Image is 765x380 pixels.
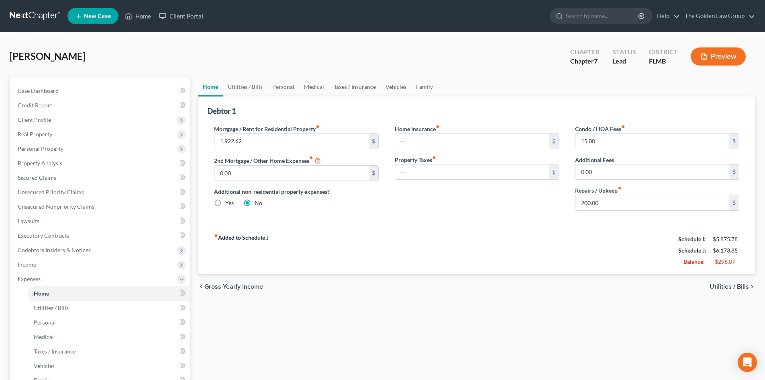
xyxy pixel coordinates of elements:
[11,170,190,185] a: Secured Claims
[369,134,378,149] div: $
[713,235,739,243] div: $5,875.78
[395,164,549,180] input: --
[11,214,190,228] a: Lawsuits
[204,283,263,290] span: Gross Yearly Income
[575,125,625,133] label: Condo / HOA Fees
[18,218,39,224] span: Lawsuits
[27,286,190,301] a: Home
[713,246,739,255] div: $6,173.85
[432,156,436,160] i: fiber_manual_record
[11,98,190,113] a: Credit Report
[678,236,706,242] strong: Schedule I:
[18,203,94,210] span: Unsecured Nonpriority Claims
[11,156,190,170] a: Property Analysis
[84,13,111,19] span: New Case
[683,258,705,265] strong: Balance:
[749,283,755,290] i: chevron_right
[10,50,86,62] span: [PERSON_NAME]
[214,125,320,133] label: Mortgage / Rent for Residential Property
[18,275,41,282] span: Expenses
[710,283,755,290] button: Utilities / Bills chevron_right
[395,134,549,149] input: --
[18,261,36,268] span: Income
[549,134,559,149] div: $
[11,84,190,98] a: Case Dashboard
[198,77,223,97] a: Home
[18,145,63,152] span: Personal Property
[18,102,52,109] span: Credit Report
[395,156,436,164] label: Property Taxes
[225,199,234,207] label: Yes
[575,186,622,195] label: Repairs / Upkeep
[395,125,440,133] label: Home Insurance
[155,9,207,23] a: Client Portal
[27,359,190,373] a: Vehicles
[691,47,746,66] button: Preview
[575,134,729,149] input: --
[738,353,757,372] div: Open Intercom Messenger
[18,116,51,123] span: Client Profile
[34,333,54,340] span: Medical
[223,77,267,97] a: Utilities / Bills
[621,125,625,129] i: fiber_manual_record
[309,156,313,160] i: fiber_manual_record
[649,47,678,57] div: District
[575,156,614,164] label: Additional Fees
[214,234,218,238] i: fiber_manual_record
[411,77,438,97] a: Family
[681,9,755,23] a: The Golden Law Group
[198,283,204,290] i: chevron_left
[34,304,69,311] span: Utilities / Bills
[570,47,600,57] div: Chapter
[214,134,368,149] input: --
[729,134,739,149] div: $
[329,77,381,97] a: Taxes / Insurance
[255,199,262,207] label: No
[267,77,299,97] a: Personal
[214,187,378,196] label: Additional non-residential property expenses?
[612,47,636,57] div: Status
[18,160,62,166] span: Property Analysis
[18,189,84,195] span: Unsecured Priority Claims
[34,319,56,326] span: Personal
[729,164,739,180] div: $
[710,283,749,290] span: Utilities / Bills
[27,344,190,359] a: Taxes / Insurance
[18,246,91,253] span: Codebtors Insiders & Notices
[27,330,190,344] a: Medical
[713,258,739,266] div: -$298.07
[208,106,236,116] div: Debtor 1
[678,247,706,254] strong: Schedule J:
[214,234,269,267] strong: Added to Schedule J
[214,166,368,181] input: --
[198,283,263,290] button: chevron_left Gross Yearly Income
[570,57,600,66] div: Chapter
[34,348,76,355] span: Taxes / Insurance
[594,57,598,65] span: 7
[612,57,636,66] div: Lead
[11,199,190,214] a: Unsecured Nonpriority Claims
[11,228,190,243] a: Executory Contracts
[566,8,639,23] input: Search by name...
[549,164,559,180] div: $
[381,77,411,97] a: Vehicles
[34,290,49,297] span: Home
[18,174,56,181] span: Secured Claims
[18,232,69,239] span: Executory Contracts
[369,166,378,181] div: $
[27,301,190,315] a: Utilities / Bills
[316,125,320,129] i: fiber_manual_record
[575,195,729,210] input: --
[436,125,440,129] i: fiber_manual_record
[18,131,52,138] span: Real Property
[653,9,680,23] a: Help
[11,185,190,199] a: Unsecured Priority Claims
[649,57,678,66] div: FLMB
[214,156,321,165] label: 2nd Mortgage / Other Home Expenses
[729,195,739,210] div: $
[121,9,155,23] a: Home
[27,315,190,330] a: Personal
[299,77,329,97] a: Medical
[575,164,729,180] input: --
[34,362,55,369] span: Vehicles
